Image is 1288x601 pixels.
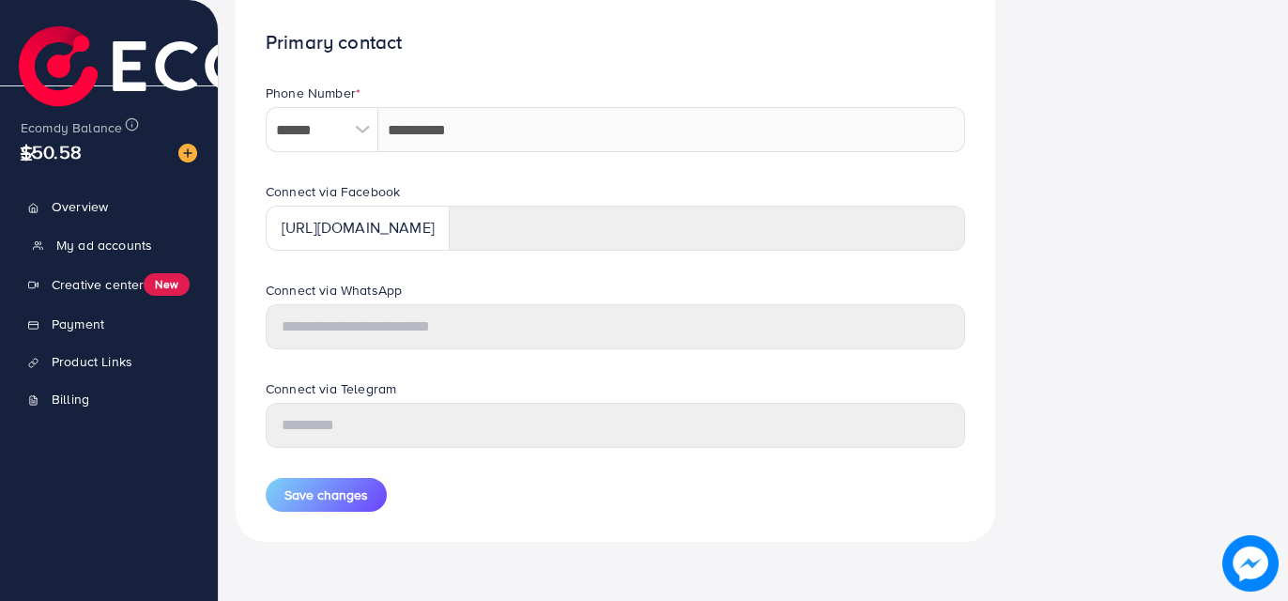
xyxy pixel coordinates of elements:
a: Product Links [14,343,204,380]
span: Billing [52,390,89,408]
label: Connect via Facebook [266,182,400,201]
img: logo [19,26,430,121]
span: Payment [52,315,104,333]
label: Connect via WhatsApp [266,281,402,300]
a: My ad accounts [14,226,204,264]
img: menu [19,145,38,163]
a: Payment [14,305,204,343]
img: image [178,144,197,162]
span: Product Links [52,352,132,371]
a: Billing [14,380,204,418]
span: Creative center [52,275,144,294]
span: My ad accounts [56,236,152,254]
img: image [1222,535,1279,592]
span: Save changes [284,485,368,504]
a: Overview [14,188,204,225]
span: New [144,273,189,296]
span: Overview [52,197,108,216]
h1: Primary contact [266,31,965,54]
button: Save changes [266,478,387,512]
div: [URL][DOMAIN_NAME] [266,206,450,251]
label: Connect via Telegram [266,379,396,398]
a: Creative centerNew [14,264,204,305]
label: Phone Number [266,84,360,102]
